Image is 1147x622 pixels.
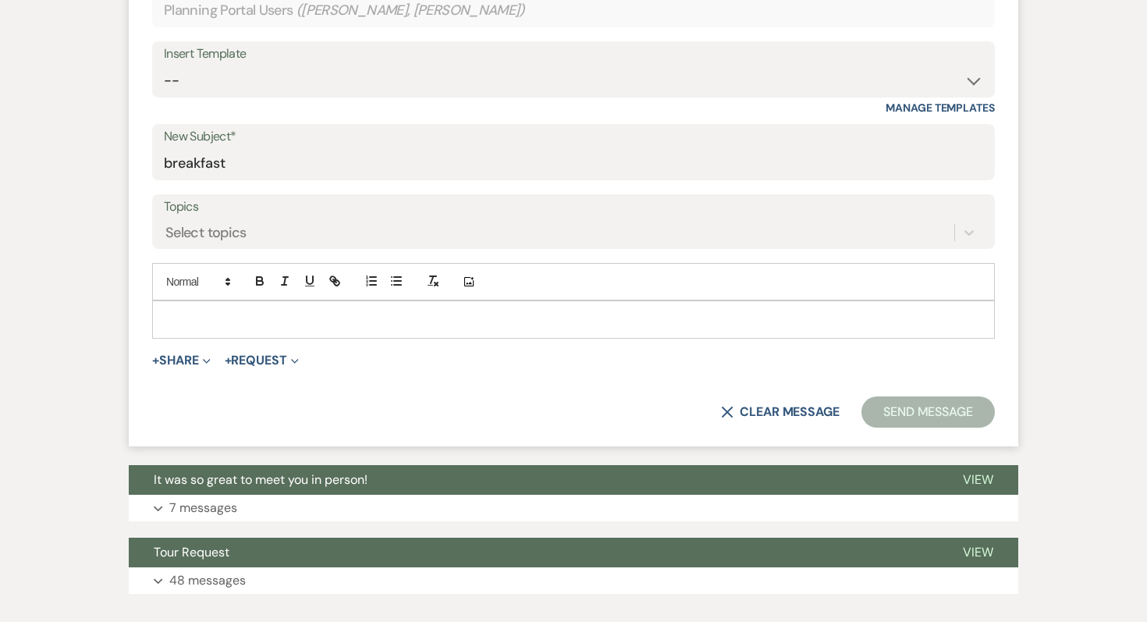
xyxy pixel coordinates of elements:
span: View [963,544,993,560]
p: 7 messages [169,498,237,518]
button: Tour Request [129,538,938,567]
div: Select topics [165,222,247,243]
a: Manage Templates [886,101,995,115]
button: It was so great to meet you in person! [129,465,938,495]
span: It was so great to meet you in person! [154,471,368,488]
span: + [152,354,159,367]
button: View [938,538,1018,567]
span: + [225,354,232,367]
label: Topics [164,196,983,219]
button: 7 messages [129,495,1018,521]
span: Tour Request [154,544,229,560]
p: 48 messages [169,570,246,591]
button: Send Message [861,396,995,428]
label: New Subject* [164,126,983,148]
div: Insert Template [164,43,983,66]
button: Clear message [721,406,840,418]
button: 48 messages [129,567,1018,594]
button: Request [225,354,299,367]
button: Share [152,354,211,367]
span: View [963,471,993,488]
button: View [938,465,1018,495]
